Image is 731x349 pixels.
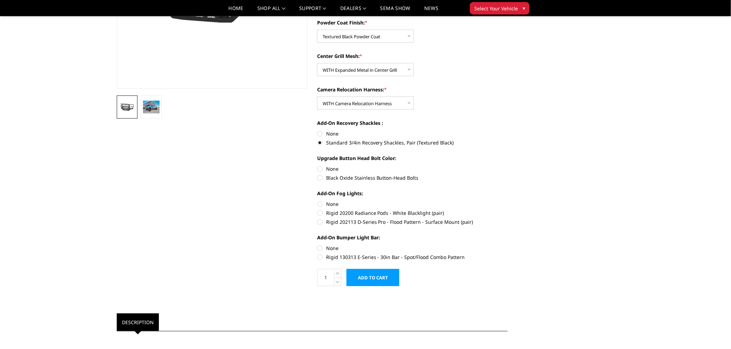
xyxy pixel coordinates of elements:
a: SEMA Show [380,6,410,16]
label: Camera Relocation Harness: [317,86,508,93]
label: Standard 3/4in Recovery Shackles, Pair (Textured Black) [317,139,508,146]
img: 2017-2022 Ford F250-350 - Freedom Series - Extreme Front Bumper [119,102,135,112]
label: None [317,165,508,172]
span: Select Your Vehicle [474,5,518,12]
img: 2017-2022 Ford F250-350 - Freedom Series - Extreme Front Bumper [143,101,160,113]
label: Powder Coat Finish: [317,19,508,26]
input: Add to Cart [346,269,399,286]
a: Home [229,6,244,16]
label: None [317,130,508,137]
label: Add-On Fog Lights: [317,190,508,197]
a: shop all [257,6,285,16]
label: Upgrade Button Head Bolt Color: [317,154,508,162]
label: None [317,200,508,208]
label: Rigid 202113 D-Series Pro - Flood Pattern - Surface Mount (pair) [317,218,508,226]
label: Rigid 130313 E-Series - 30in Bar - Spot/Flood Combo Pattern [317,253,508,261]
label: Add-On Bumper Light Bar: [317,234,508,241]
a: News [424,6,438,16]
label: Rigid 20200 Radiance Pods - White Blacklight (pair) [317,209,508,217]
a: Dealers [340,6,367,16]
label: Black Oxide Stainless Button-Head Bolts [317,174,508,181]
button: Select Your Vehicle [470,2,530,14]
label: None [317,245,508,252]
label: Add-On Recovery Shackles : [317,119,508,127]
label: Center Grill Mesh: [317,52,508,60]
a: Support [299,6,326,16]
a: Description [117,313,159,331]
span: ▾ [523,4,525,12]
